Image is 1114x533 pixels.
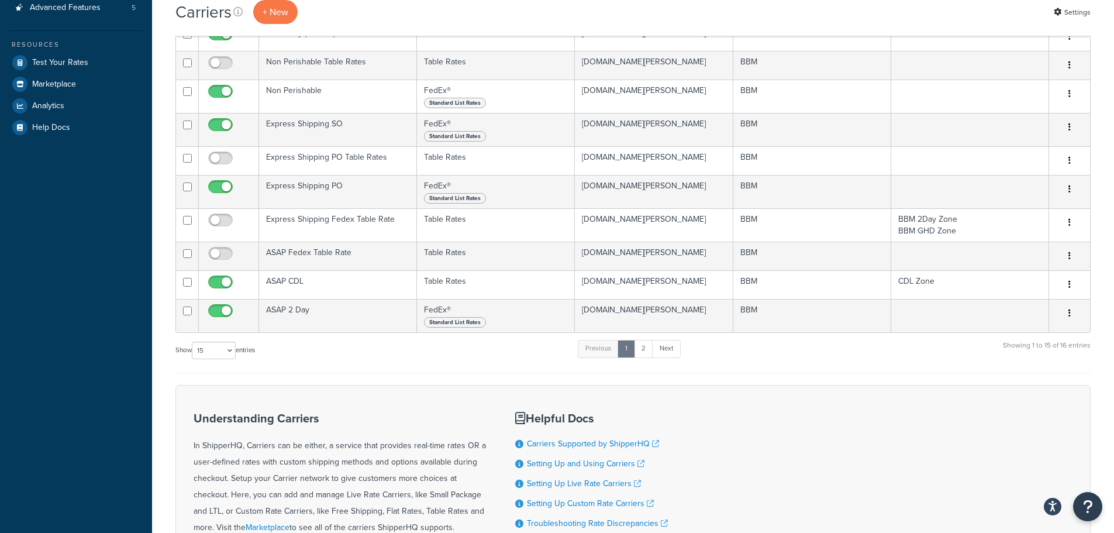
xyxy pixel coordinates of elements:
[30,3,101,13] span: Advanced Features
[733,242,891,270] td: BBM
[891,208,1049,242] td: BBM 2Day Zone BBM GHD Zone
[175,342,255,359] label: Show entries
[527,438,659,450] a: Carriers Supported by ShipperHQ
[417,51,575,80] td: Table Rates
[733,51,891,80] td: BBM
[417,208,575,242] td: Table Rates
[424,193,486,204] span: Standard List Rates
[634,340,653,357] a: 2
[9,74,143,95] a: Marketplace
[417,242,575,270] td: Table Rates
[733,22,891,51] td: BBM
[575,51,733,80] td: [DOMAIN_NAME][PERSON_NAME]
[733,270,891,299] td: BBM
[259,299,417,332] td: ASAP 2 Day
[132,3,136,13] span: 5
[733,208,891,242] td: BBM
[417,80,575,113] td: FedEx®
[259,113,417,146] td: Express Shipping SO
[417,22,575,51] td: Table Rates
[259,208,417,242] td: Express Shipping Fedex Table Rate
[9,117,143,138] a: Help Docs
[259,22,417,51] td: Same Day (Courier)
[259,51,417,80] td: Non Perishable Table Rates
[417,175,575,208] td: FedEx®
[417,270,575,299] td: Table Rates
[733,146,891,175] td: BBM
[652,340,681,357] a: Next
[424,131,486,142] span: Standard List Rates
[1003,339,1091,364] div: Showing 1 to 15 of 16 entries
[175,1,232,23] h1: Carriers
[32,80,76,90] span: Marketplace
[9,52,143,73] a: Test Your Rates
[417,146,575,175] td: Table Rates
[9,40,143,50] div: Resources
[527,477,641,490] a: Setting Up Live Rate Carriers
[515,412,668,425] h3: Helpful Docs
[527,497,654,510] a: Setting Up Custom Rate Carriers
[32,101,64,111] span: Analytics
[575,113,733,146] td: [DOMAIN_NAME][PERSON_NAME]
[424,98,486,108] span: Standard List Rates
[9,95,143,116] a: Analytics
[259,80,417,113] td: Non Perishable
[733,80,891,113] td: BBM
[194,412,486,425] h3: Understanding Carriers
[891,270,1049,299] td: CDL Zone
[733,299,891,332] td: BBM
[1054,4,1091,20] a: Settings
[733,113,891,146] td: BBM
[575,80,733,113] td: [DOMAIN_NAME][PERSON_NAME]
[575,242,733,270] td: [DOMAIN_NAME][PERSON_NAME]
[32,58,88,68] span: Test Your Rates
[575,22,733,51] td: [DOMAIN_NAME][PERSON_NAME]
[259,175,417,208] td: Express Shipping PO
[1073,492,1102,521] button: Open Resource Center
[192,342,236,359] select: Showentries
[259,146,417,175] td: Express Shipping PO Table Rates
[417,299,575,332] td: FedEx®
[527,458,644,470] a: Setting Up and Using Carriers
[575,146,733,175] td: [DOMAIN_NAME][PERSON_NAME]
[424,317,486,328] span: Standard List Rates
[259,270,417,299] td: ASAP CDL
[618,340,635,357] a: 1
[733,175,891,208] td: BBM
[259,242,417,270] td: ASAP Fedex Table Rate
[575,270,733,299] td: [DOMAIN_NAME][PERSON_NAME]
[575,175,733,208] td: [DOMAIN_NAME][PERSON_NAME]
[417,113,575,146] td: FedEx®
[527,517,668,529] a: Troubleshooting Rate Discrepancies
[575,208,733,242] td: [DOMAIN_NAME][PERSON_NAME]
[32,123,70,133] span: Help Docs
[575,299,733,332] td: [DOMAIN_NAME][PERSON_NAME]
[578,340,619,357] a: Previous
